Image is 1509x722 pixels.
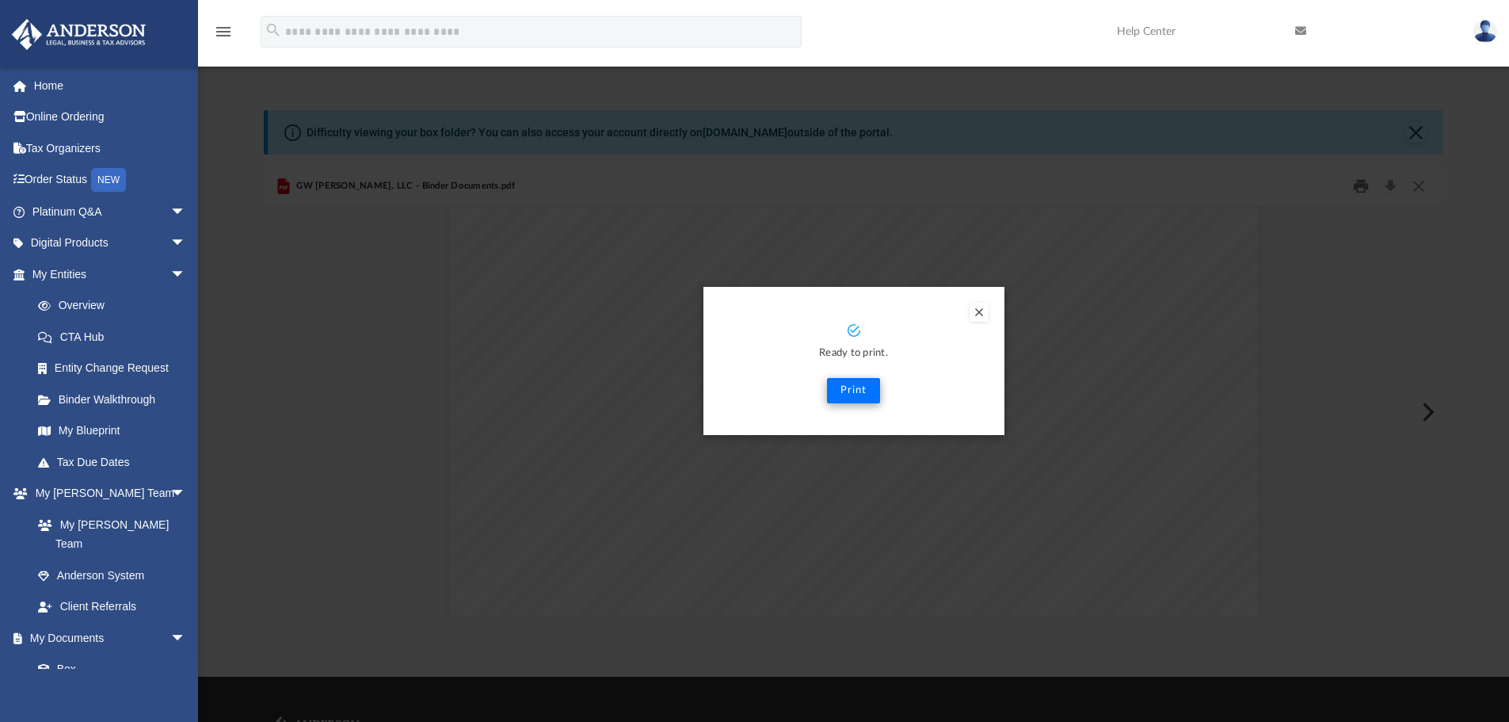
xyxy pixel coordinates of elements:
[11,132,210,164] a: Tax Organizers
[22,560,202,591] a: Anderson System
[22,654,194,686] a: Box
[11,70,210,101] a: Home
[22,321,210,353] a: CTA Hub
[11,196,210,227] a: Platinum Q&Aarrow_drop_down
[170,622,202,655] span: arrow_drop_down
[170,478,202,510] span: arrow_drop_down
[91,168,126,192] div: NEW
[22,290,210,322] a: Overview
[11,227,210,259] a: Digital Productsarrow_drop_down
[264,166,1444,617] div: Preview
[22,384,210,415] a: Binder Walkthrough
[11,622,202,654] a: My Documentsarrow_drop_down
[22,415,202,447] a: My Blueprint
[11,478,202,510] a: My [PERSON_NAME] Teamarrow_drop_down
[214,22,233,41] i: menu
[1473,20,1497,43] img: User Pic
[827,378,880,403] button: Print
[22,446,210,478] a: Tax Due Dates
[170,258,202,291] span: arrow_drop_down
[22,509,194,560] a: My [PERSON_NAME] Team
[22,353,210,384] a: Entity Change Request
[11,101,210,133] a: Online Ordering
[170,227,202,260] span: arrow_drop_down
[22,591,202,623] a: Client Referrals
[7,19,151,50] img: Anderson Advisors Platinum Portal
[11,258,210,290] a: My Entitiesarrow_drop_down
[214,30,233,41] a: menu
[265,21,282,39] i: search
[11,164,210,197] a: Order StatusNEW
[719,345,989,363] p: Ready to print.
[170,196,202,228] span: arrow_drop_down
